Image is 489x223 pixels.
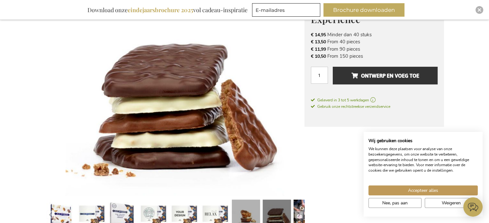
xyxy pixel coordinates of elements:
[368,146,478,173] p: We kunnen deze plaatsen voor analyse van onze bezoekersgegevens, om onze website te verbeteren, g...
[311,31,438,38] li: Minder dan 40 stuks
[311,38,438,45] li: From 40 pieces
[442,200,461,206] span: Weigeren
[382,200,408,206] span: Nee, pas aan
[351,71,419,81] span: Ontwerp en voeg toe
[311,67,328,84] input: Aantal
[425,198,478,208] button: Alle cookies weigeren
[252,3,320,17] input: E-mailadres
[463,197,483,217] iframe: belco-activator-frame
[85,3,250,17] div: Download onze vol cadeau-inspiratie
[408,187,438,194] span: Accepteer alles
[311,39,326,45] span: € 13,50
[311,97,438,103] a: Geleverd in 3 tot 5 werkdagen
[311,53,326,59] span: € 10,50
[475,6,483,14] div: Close
[311,53,438,60] li: From 150 pieces
[368,185,478,195] button: Accepteer alle cookies
[311,46,438,53] li: From 90 pieces
[323,3,404,17] button: Brochure downloaden
[311,104,390,109] span: Gebruik onze rechtstreekse verzendservice
[368,138,478,144] h2: Wij gebruiken cookies
[311,32,326,38] span: € 14,95
[128,6,193,14] b: eindejaarsbrochure 2025
[311,103,390,109] a: Gebruik onze rechtstreekse verzendservice
[333,67,437,84] button: Ontwerp en voeg toe
[368,198,421,208] button: Pas cookie voorkeuren aan
[311,46,326,52] span: € 11,99
[252,3,322,19] form: marketing offers and promotions
[477,8,481,12] img: Close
